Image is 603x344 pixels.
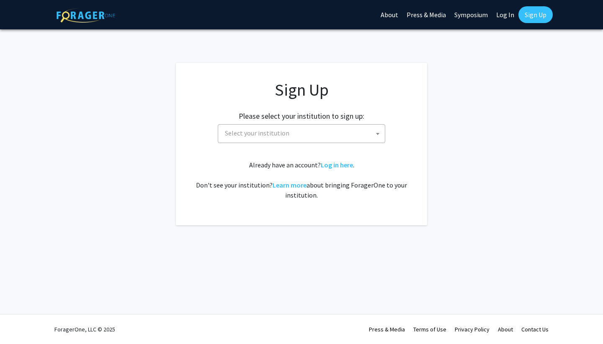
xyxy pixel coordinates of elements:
[498,326,513,333] a: About
[455,326,490,333] a: Privacy Policy
[222,125,385,142] span: Select your institution
[413,326,446,333] a: Terms of Use
[54,315,115,344] div: ForagerOne, LLC © 2025
[239,112,364,121] h2: Please select your institution to sign up:
[521,326,549,333] a: Contact Us
[518,6,553,23] a: Sign Up
[273,181,307,189] a: Learn more about bringing ForagerOne to your institution
[193,160,410,200] div: Already have an account? . Don't see your institution? about bringing ForagerOne to your institut...
[57,8,115,23] img: ForagerOne Logo
[218,124,385,143] span: Select your institution
[193,80,410,100] h1: Sign Up
[369,326,405,333] a: Press & Media
[225,129,289,137] span: Select your institution
[321,161,353,169] a: Log in here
